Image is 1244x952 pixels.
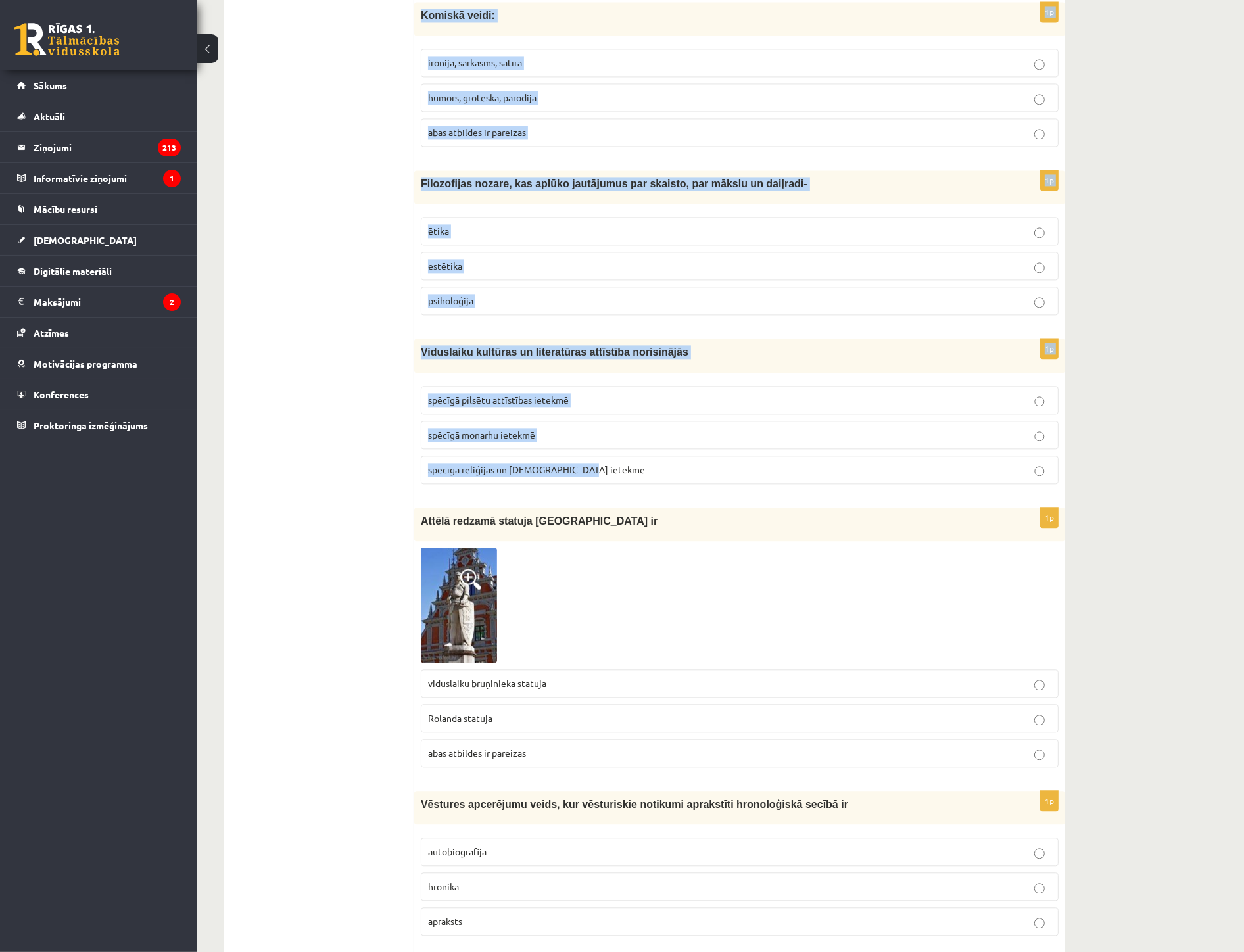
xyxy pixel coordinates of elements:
[428,260,462,272] span: estētika
[428,464,645,475] span: spēcīgā reliģijas un [DEMOGRAPHIC_DATA] ietekmē
[163,170,181,187] i: 1
[1040,338,1059,359] p: 1p
[1034,431,1045,442] input: spēcīgā monarhu ietekmē
[17,225,181,255] a: [DEMOGRAPHIC_DATA]
[17,379,181,410] a: Konferences
[1034,680,1045,690] input: viduslaiku bruņinieka statuja
[34,287,181,317] legend: Maksājumi
[17,318,181,348] a: Atzīmes
[1040,790,1059,811] p: 1p
[163,293,181,311] i: 2
[1034,59,1045,70] input: ironija, sarkasms, satīra
[428,126,526,138] span: abas atbildes ir pareizas
[34,80,67,91] span: Sākums
[428,880,459,892] span: hronika
[1034,715,1045,725] input: Rolanda statuja
[17,287,181,317] a: Maksājumi2
[421,346,688,358] span: Viduslaiku kultūras un literatūras attīstība norisinājās
[34,358,137,369] span: Motivācijas programma
[428,429,535,440] span: spēcīgā monarhu ietekmē
[428,712,492,724] span: Rolanda statuja
[1034,848,1045,859] input: autobiogrāfija
[158,139,181,156] i: 213
[428,57,522,68] span: ironija, sarkasms, satīra
[1034,750,1045,760] input: abas atbildes ir pareizas
[428,295,473,306] span: psiholoģija
[34,389,89,400] span: Konferences
[421,178,807,189] span: Filozofijas nozare, kas aplūko jautājumus par skaisto, par mākslu un daiļradi-
[421,515,658,527] span: Attēlā redzamā statuja [GEOGRAPHIC_DATA] ir
[428,91,537,103] span: humors, groteska, parodija
[428,915,462,927] span: apraksts
[1034,396,1045,407] input: spēcīgā pilsētu attīstības ietekmē
[1034,883,1045,893] input: hronika
[428,394,569,406] span: spēcīgā pilsētu attīstības ietekmē
[14,23,120,56] a: Rīgas 1. Tālmācības vidusskola
[34,163,181,193] legend: Informatīvie ziņojumi
[1040,507,1059,528] p: 1p
[17,410,181,440] a: Proktoringa izmēģinājums
[17,256,181,286] a: Digitālie materiāli
[34,265,112,277] span: Digitālie materiāli
[421,548,497,663] img: 1.jpg
[34,327,69,339] span: Atzīmes
[1034,262,1045,273] input: estētika
[1034,918,1045,928] input: apraksts
[17,163,181,193] a: Informatīvie ziņojumi1
[1034,466,1045,477] input: spēcīgā reliģijas un [DEMOGRAPHIC_DATA] ietekmē
[1034,227,1045,238] input: ētika
[17,194,181,224] a: Mācību resursi
[17,101,181,131] a: Aktuāli
[421,799,848,810] span: Vēstures apcerējumu veids, kur vēsturiskie notikumi aprakstīti hronoloģiskā secībā ir
[34,419,148,431] span: Proktoringa izmēģinājums
[421,10,495,21] span: Komiskā veidi:
[1040,1,1059,22] p: 1p
[428,747,526,759] span: abas atbildes ir pareizas
[34,110,65,122] span: Aktuāli
[428,225,449,237] span: ētika
[17,132,181,162] a: Ziņojumi213
[34,203,97,215] span: Mācību resursi
[34,132,181,162] legend: Ziņojumi
[34,234,137,246] span: [DEMOGRAPHIC_DATA]
[17,70,181,101] a: Sākums
[1034,129,1045,139] input: abas atbildes ir pareizas
[1034,94,1045,105] input: humors, groteska, parodija
[1040,170,1059,191] p: 1p
[428,677,546,689] span: viduslaiku bruņinieka statuja
[428,845,487,857] span: autobiogrāfija
[17,348,181,379] a: Motivācijas programma
[1034,297,1045,308] input: psiholoģija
